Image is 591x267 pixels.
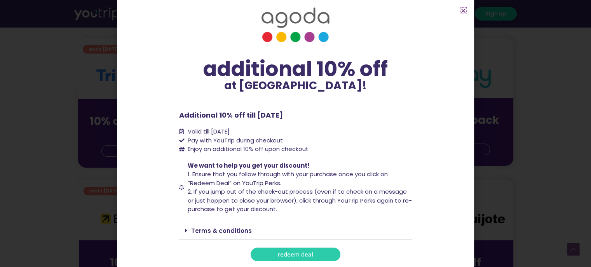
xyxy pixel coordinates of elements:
a: Terms & conditions [191,227,252,235]
span: We want to help you get your discount! [188,161,309,170]
a: redeem deal [251,248,340,261]
div: additional 10% off [179,58,412,80]
span: 2. If you jump out of the check-out process (even if to check on a message or just happen to clos... [188,187,412,213]
span: redeem deal [278,251,313,257]
span: Enjoy an additional 10% off upon checkout [188,145,309,153]
span: Pay with YouTrip during checkout [186,136,283,145]
div: Terms & conditions [179,222,412,240]
p: Additional 10% off till [DATE] [179,110,412,120]
a: Close [460,8,466,14]
span: Valid till [DATE] [186,127,230,136]
span: 1. Ensure that you follow through with your purchase once you click on “Redeem Deal” on YouTrip P... [188,170,388,187]
p: at [GEOGRAPHIC_DATA]! [179,80,412,91]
